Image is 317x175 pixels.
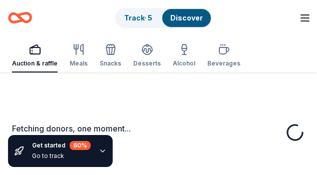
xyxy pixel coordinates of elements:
a: Track· 5 [124,13,152,22]
a: Home [8,6,32,29]
div: Beverages [207,59,240,67]
div: Auction & raffle [12,59,58,67]
button: Desserts [133,39,161,72]
button: Beverages [207,39,240,72]
button: Alcohol [173,39,195,72]
div: Desserts [133,59,161,67]
div: Go to track [32,152,91,160]
div: Alcohol [173,59,195,67]
button: Track· 5Discover [115,8,212,28]
button: Snacks [100,39,121,72]
div: Snacks [100,59,121,67]
div: Meals [70,59,88,67]
div: Get started [32,141,91,150]
button: Meals [70,39,88,72]
button: Auction & raffle [12,39,58,72]
div: Fetching donors, one moment... [12,122,305,134]
div: 60 % [70,141,91,150]
a: Discover [170,13,203,22]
